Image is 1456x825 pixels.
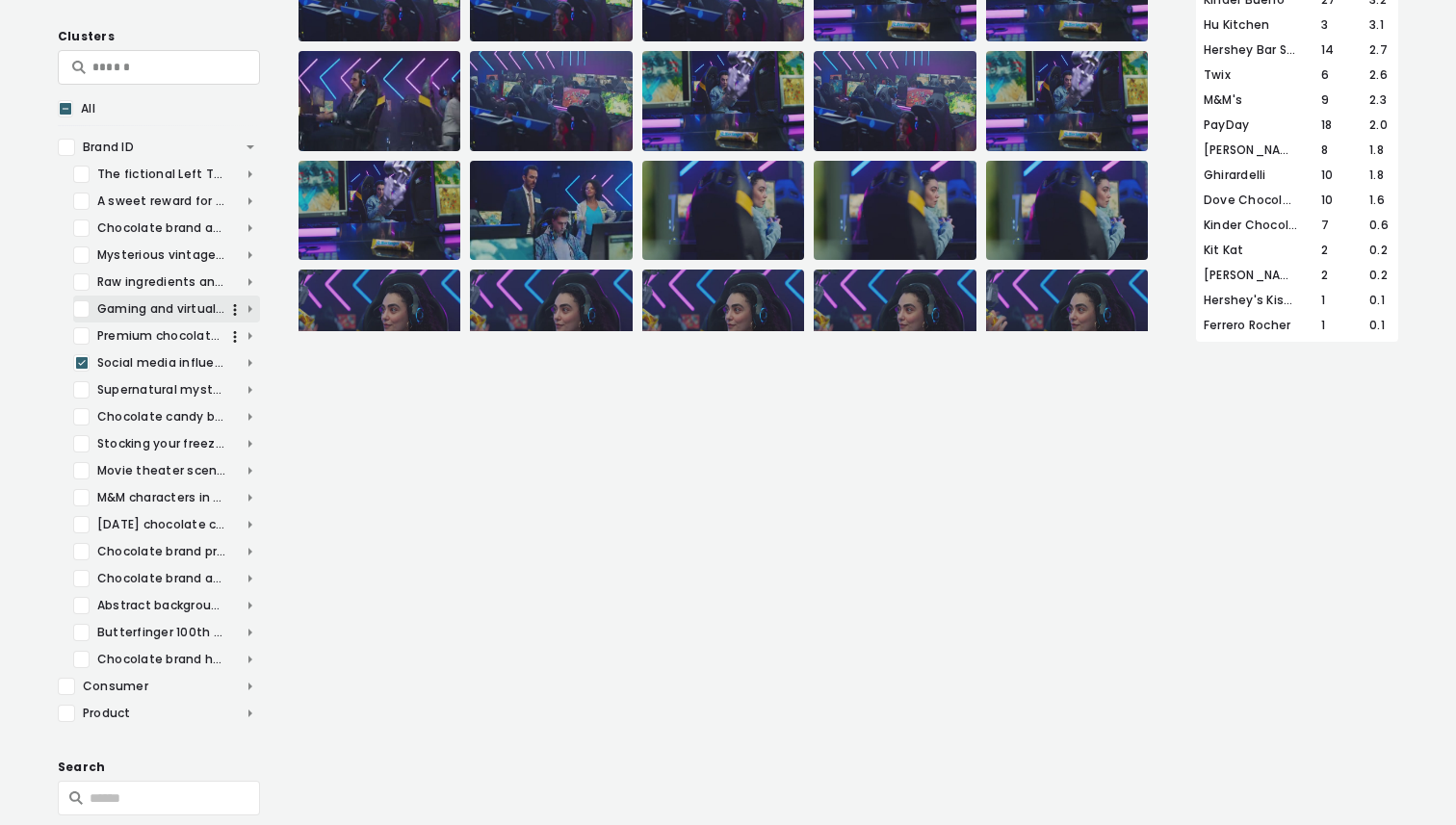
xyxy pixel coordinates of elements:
div: 0.2 [1358,267,1391,284]
div: 10 [1310,167,1359,184]
div: 9 [1310,91,1359,109]
div: Chocolate brand promotional campaigns and product messaging [73,538,260,565]
div: Premium chocolate brand packaging and unwrapping experience [73,322,260,349]
div: M&M's [1204,91,1310,109]
div: 0.6 [1358,217,1391,234]
div: Gaming and virtual meetings with chocolate brand integration [97,300,225,318]
div: Supernatural mystery and warm family moments at home [97,381,226,399]
div: 6 [1310,66,1359,84]
div: Mysterious vintage wooden box with a distinctive logo [97,246,226,264]
img: Butterfinger_pathmatics_374763762__008.jpeg [470,270,632,369]
div: 1.8 [1358,167,1391,184]
img: Butterfinger_pathmatics_504324765__008.jpeg [986,270,1148,369]
img: Butterfinger_pathmatics_580230014__008.jpeg [814,270,975,369]
div: [DATE] chocolate candy advertising and product comparisons [73,511,260,538]
div: Social media influencers promoting chocolate in home settings [73,349,260,376]
img: Butterfinger_pathmatics_472218696__008.jpeg [299,270,460,369]
div: Ferrero Rocher [1204,317,1310,334]
img: arrow_drop_down_open-b7514784.svg [241,353,260,373]
div: [PERSON_NAME] [1204,142,1310,159]
img: Butterfinger_pathmatics_580230014__007.jpeg [642,51,804,150]
div: Movie theater scenes and cinematic experiences with snacks [73,457,260,484]
img: arrow_drop_down_open-b7514784.svg [241,326,260,346]
img: Butterfinger_pathmatics_374509214__006.jpeg [642,161,804,260]
div: 0.1 [1358,292,1391,309]
div: Kinder Chocolate [1204,217,1310,234]
div: Social media influencers promoting chocolate in home settings [97,354,226,372]
img: arrow_drop_down_open-b7514784.svg [241,407,260,426]
div: Gaming and virtual meetings with chocolate brand integration [73,296,260,322]
div: Chocolate brand advertising at construction sites and events [97,219,226,237]
div: Brand ID [58,134,260,161]
div: 2 [1310,242,1359,259]
div: Raw ingredients and celebratory food scenes in industrial settings [73,269,260,296]
div: Chocolate candy bar packaging and promotional advertisements [97,408,226,425]
div: A sweet reward for hard work and do-it-yourself projects [73,188,260,215]
div: 14 [1310,41,1359,59]
img: arrow_drop_down_open-b7514784.svg [241,542,260,561]
div: Hershey Bar Singles [1204,41,1310,59]
div: Hershey's Kisses [1204,292,1310,309]
img: arrow_drop_down_open-b7514784.svg [241,488,260,507]
img: arrow_drop_down_open-b7514784.svg [241,272,260,292]
div: Brand ID [83,139,226,156]
div: Clusters [58,27,260,46]
div: Stocking your freezer and shelves with favorite candy [97,435,226,452]
div: 7 [1310,217,1359,234]
div: Supernatural mystery and warm family moments at home [73,376,260,403]
div: 2.0 [1358,116,1391,134]
div: 2.3 [1358,91,1391,109]
div: The fictional Left Twix and Right Twix factories. [97,166,226,183]
img: Butterfinger_pathmatics_600040930__009.jpeg [299,51,460,150]
div: Movie theater scenes and cinematic experiences with snacks [97,462,226,479]
div: Raw ingredients and celebratory food scenes in industrial settings [97,273,226,291]
div: Ghirardelli [1204,167,1310,184]
img: arrow_drop_down_open-b7514784.svg [241,677,260,696]
img: arrow_drop_down_open-b7514784.svg [241,515,260,534]
div: Mysterious vintage wooden box with a distinctive logo [73,242,260,269]
img: arrow_drop_down_open-b7514784.svg [241,165,260,184]
img: arrow_drop_down_open-b7514784.svg [241,299,260,319]
div: 18 [1310,116,1359,134]
div: 2.6 [1358,66,1391,84]
div: 1.6 [1358,192,1391,209]
div: M&M characters in various promotional scenarios and settings [73,484,260,511]
div: Stocking your freezer and shelves with favorite candy [73,430,260,457]
div: The fictional Left Twix and Right Twix factories. [73,161,260,188]
div: Butterfinger 100th birthday sweepstakes and brand promotion [97,624,226,641]
div: 8 [1310,142,1359,159]
div: 10 [1310,192,1359,209]
div: 3.1 [1358,16,1391,34]
div: Consumer [58,673,260,700]
img: arrow_drop_down_open-b7514784.svg [241,569,260,588]
div: 0.1 [1358,317,1391,334]
img: arrow_drop_down_open-b7514784.svg [241,461,260,480]
div: Product [58,700,260,727]
div: Hu Kitchen [1204,16,1310,34]
div: Chocolate brand advertising and product promotion [97,570,226,587]
div: Butterfinger 100th birthday sweepstakes and brand promotion [73,619,260,646]
div: 2.7 [1358,41,1391,59]
img: arrow_drop_down_open-b7514784.svg [241,596,260,615]
img: arrow_drop_down_open-b7514784.svg [241,704,260,723]
div: Abstract backgrounds and close-ups for chocolate product branding [97,597,226,614]
div: Chocolate brand holiday and gaming crossover advertisements [97,651,226,668]
div: Abstract backgrounds and close-ups for chocolate product branding [73,592,260,619]
img: Butterfinger_pathmatics_580230014__006.jpeg [986,161,1148,260]
img: arrow_drop_down_open-b7514784.svg [241,245,260,265]
div: Product [83,705,226,722]
img: arrow_drop_down_open-b7514784.svg [241,623,260,642]
div: Chocolate brand holiday and gaming crossover advertisements [73,646,260,673]
div: Chocolate candy bar packaging and promotional advertisements [73,403,260,430]
div: M&M characters in various promotional scenarios and settings [97,489,226,506]
div: Dove Chocolate [1204,192,1310,209]
img: arrow_drop_down_open-b7514784.svg [241,650,260,669]
img: arrow_drop_down_open-b7514784.svg [241,192,260,211]
div: [PERSON_NAME] [1204,267,1310,284]
div: Kit Kat [1204,242,1310,259]
div: A sweet reward for hard work and do-it-yourself projects [97,193,226,210]
div: 1.8 [1358,142,1391,159]
img: Butterfinger_pathmatics_374509214__007.jpeg [986,51,1148,150]
img: arrow_drop_down_open-b7514784.svg [241,380,260,400]
div: 1 [1310,292,1359,309]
